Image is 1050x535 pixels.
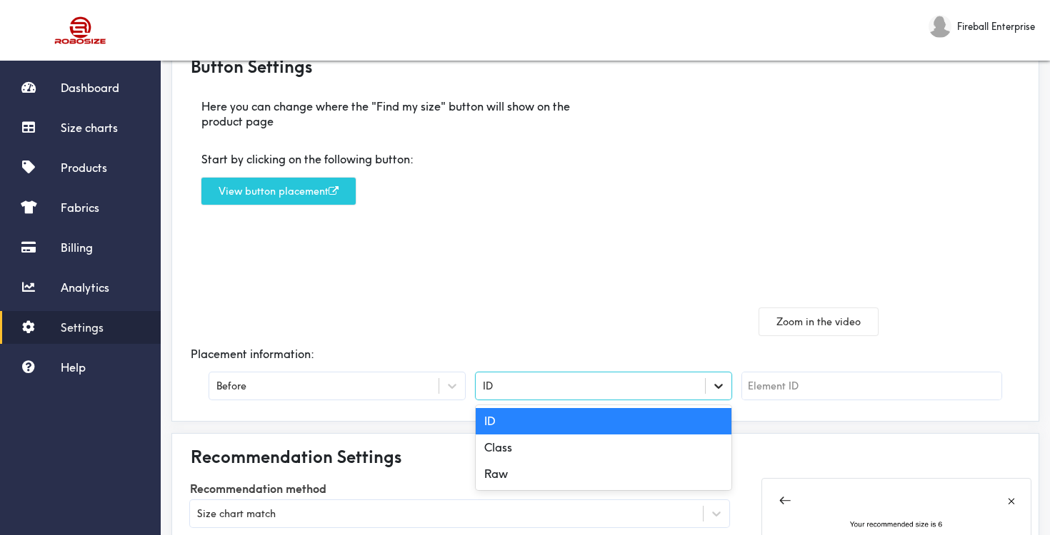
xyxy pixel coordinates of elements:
div: Before [216,378,246,394]
span: Analytics [61,280,109,295]
div: Button Settings [179,51,1031,82]
label: Recommendation method [190,478,729,500]
div: Raw [476,461,731,487]
span: Products [61,160,107,175]
span: Size charts [61,121,118,135]
span: Settings [61,320,104,335]
button: View button placement [201,178,356,205]
div: ID [483,378,493,394]
input: Element ID [742,372,1001,399]
div: Size chart match [197,506,276,521]
div: Here you can change where the "Find my size" button will show on the product page [190,88,595,141]
span: Billing [61,240,93,255]
div: Recommendation Settings [179,441,1031,472]
button: Zoom in the video [759,308,878,335]
span: Fireball Enterprise [957,19,1035,34]
img: Robosize [27,11,134,50]
div: Start by clicking on the following button: [201,152,584,167]
div: Placement information: [179,335,1031,373]
img: Fireball Enterprise [929,15,951,38]
span: Dashboard [61,81,119,95]
span: Fabrics [61,200,99,215]
iframe: Robosize: How to change button placement on product page [679,88,958,297]
div: ID [476,408,731,434]
span: Help [61,360,86,374]
div: Class [476,434,731,461]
